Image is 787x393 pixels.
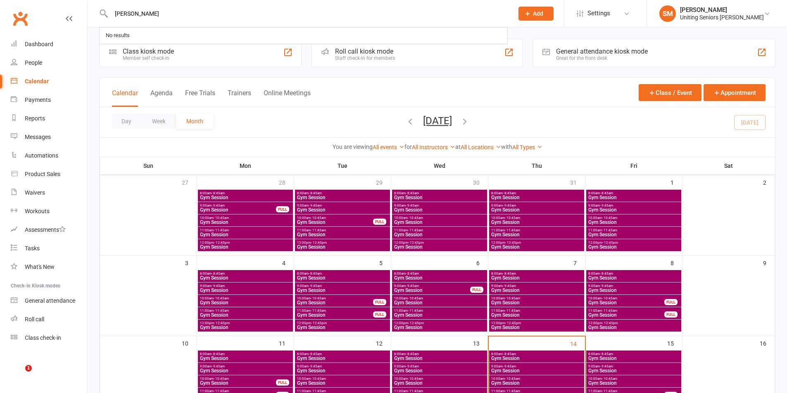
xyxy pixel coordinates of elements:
[112,89,138,107] button: Calendar
[176,114,214,129] button: Month
[25,208,50,214] div: Workouts
[394,204,485,207] span: 9:00am
[200,288,291,293] span: Gym Session
[200,352,291,356] span: 8:00am
[103,30,132,42] div: No results
[394,313,485,318] span: Gym Session
[11,146,87,165] a: Automations
[297,297,373,300] span: 10:00am
[309,272,322,275] span: - 8:45am
[11,202,87,221] a: Workouts
[11,128,87,146] a: Messages
[503,191,516,195] span: - 8:45am
[379,256,391,269] div: 5
[588,381,680,386] span: Gym Session
[276,379,289,386] div: FULL
[311,297,326,300] span: - 10:45am
[406,204,419,207] span: - 9:45am
[602,241,618,245] span: - 12:45pm
[680,14,764,21] div: Uniting Seniors [PERSON_NAME]
[602,297,617,300] span: - 10:45am
[200,216,291,220] span: 10:00am
[570,337,585,350] div: 14
[25,41,53,47] div: Dashboard
[588,368,680,373] span: Gym Session
[25,316,44,322] div: Roll call
[297,216,373,220] span: 10:00am
[588,325,680,330] span: Gym Session
[394,216,485,220] span: 10:00am
[200,365,291,368] span: 9:00am
[297,381,388,386] span: Gym Session
[297,232,388,237] span: Gym Session
[25,171,60,177] div: Product Sales
[25,226,66,233] div: Assessments
[11,91,87,109] a: Payments
[200,356,291,361] span: Gym Session
[11,329,87,347] a: Class kiosk mode
[11,165,87,184] a: Product Sales
[197,157,294,174] th: Mon
[297,300,373,305] span: Gym Session
[491,232,583,237] span: Gym Session
[297,207,388,212] span: Gym Session
[11,184,87,202] a: Waivers
[408,321,424,325] span: - 12:45pm
[214,297,229,300] span: - 10:45am
[491,352,583,356] span: 8:00am
[505,241,521,245] span: - 12:45pm
[588,377,680,381] span: 10:00am
[408,309,423,313] span: - 11:45am
[297,204,388,207] span: 9:00am
[11,310,87,329] a: Roll call
[491,207,583,212] span: Gym Session
[505,377,520,381] span: - 10:45am
[406,284,419,288] span: - 9:45am
[503,365,516,368] span: - 9:45am
[297,313,373,318] span: Gym Session
[491,245,583,249] span: Gym Session
[100,157,197,174] th: Sun
[335,55,395,61] div: Staff check-in for members
[185,256,197,269] div: 3
[394,368,485,373] span: Gym Session
[11,292,87,310] a: General attendance kiosk mode
[111,114,142,129] button: Day
[394,288,471,293] span: Gym Session
[394,195,485,200] span: Gym Session
[394,356,485,361] span: Gym Session
[408,377,423,381] span: - 10:45am
[200,245,291,249] span: Gym Session
[200,381,276,386] span: Gym Session
[680,6,764,14] div: [PERSON_NAME]
[185,89,215,107] button: Free Trials
[200,207,276,212] span: Gym Session
[335,47,395,55] div: Roll call kiosk mode
[512,144,542,151] a: All Types
[276,206,289,212] div: FULL
[491,300,583,305] span: Gym Session
[518,7,554,21] button: Add
[25,365,32,372] span: 1
[333,144,373,150] strong: You are viewing
[11,72,87,91] a: Calendar
[659,5,676,22] div: SM
[760,336,775,350] div: 16
[11,54,87,72] a: People
[297,321,388,325] span: 12:00pm
[214,321,230,325] span: - 12:45pm
[491,195,583,200] span: Gym Session
[212,284,225,288] span: - 9:45am
[600,272,613,275] span: - 8:45am
[373,299,386,305] div: FULL
[664,311,678,318] div: FULL
[394,284,471,288] span: 9:00am
[123,55,174,61] div: Member self check-in
[214,309,229,313] span: - 11:45am
[200,321,291,325] span: 12:00pm
[394,220,485,225] span: Gym Session
[11,221,87,239] a: Assessments
[588,241,680,245] span: 12:00pm
[311,321,327,325] span: - 12:45pm
[200,195,291,200] span: Gym Session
